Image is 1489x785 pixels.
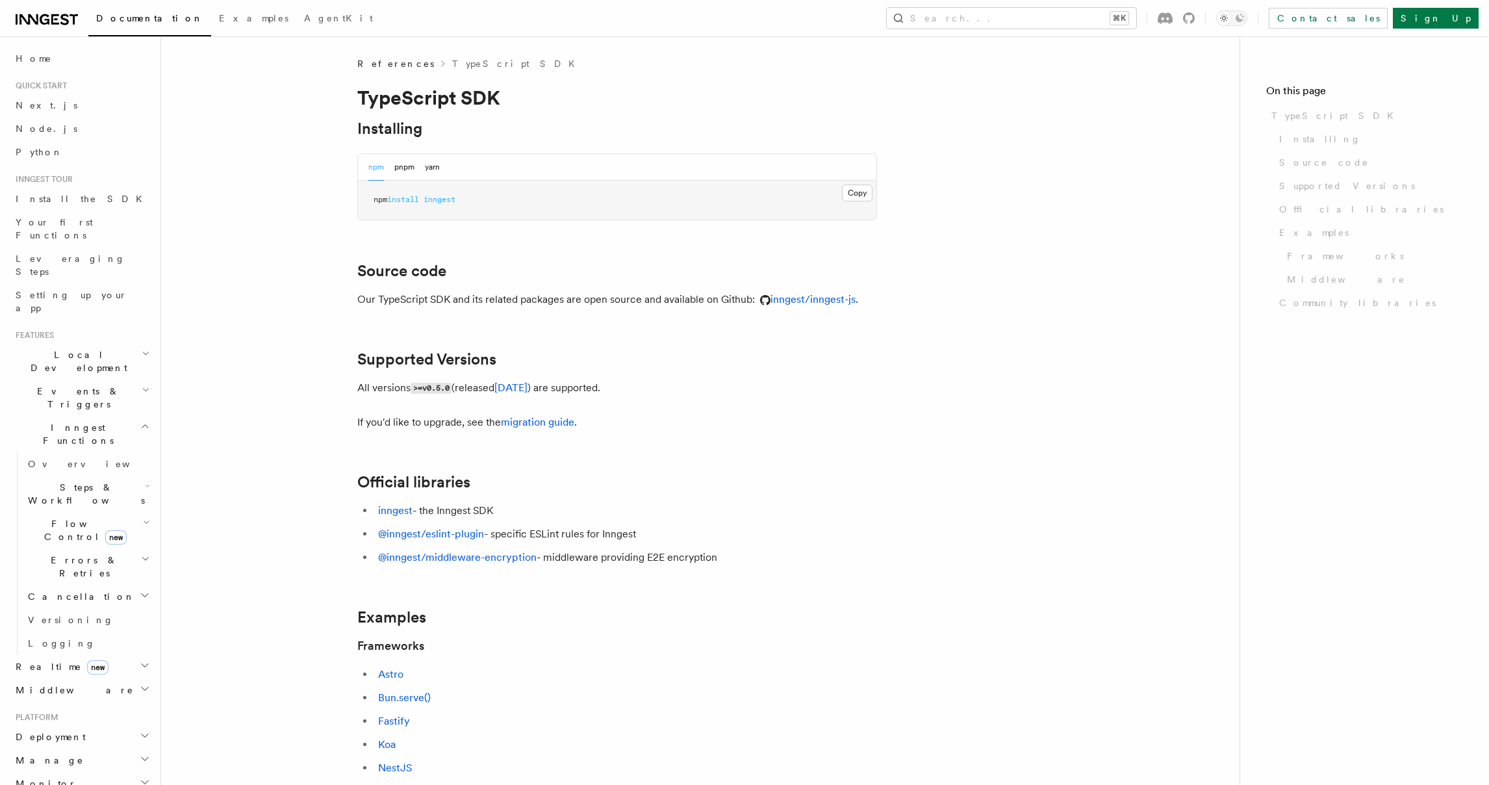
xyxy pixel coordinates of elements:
[357,290,877,309] p: Our TypeScript SDK and its related packages are open source and available on Github: .
[10,117,153,140] a: Node.js
[1271,109,1401,122] span: TypeScript SDK
[755,293,856,305] a: inngest/inngest-js
[23,512,153,548] button: Flow Controlnew
[10,678,153,702] button: Middleware
[357,57,434,70] span: References
[357,379,877,398] p: All versions (released ) are supported.
[96,13,203,23] span: Documentation
[1266,104,1463,127] a: TypeScript SDK
[28,459,162,469] span: Overview
[374,195,387,204] span: npm
[374,548,877,567] li: - middleware providing E2E encryption
[16,100,77,110] span: Next.js
[23,554,141,580] span: Errors & Retries
[10,247,153,283] a: Leveraging Steps
[357,473,470,491] a: Official libraries
[23,590,135,603] span: Cancellation
[357,350,496,368] a: Supported Versions
[394,154,414,181] button: pnpm
[10,452,153,655] div: Inngest Functions
[10,140,153,164] a: Python
[357,262,446,280] a: Source code
[374,502,877,520] li: - the Inngest SDK
[1279,133,1361,146] span: Installing
[10,684,134,697] span: Middleware
[1274,127,1463,151] a: Installing
[1279,296,1436,309] span: Community libraries
[16,217,93,240] span: Your first Functions
[16,147,63,157] span: Python
[10,187,153,211] a: Install the SDK
[10,211,153,247] a: Your first Functions
[378,504,413,517] a: inngest
[16,253,125,277] span: Leveraging Steps
[10,416,153,452] button: Inngest Functions
[378,551,537,563] a: @inngest/middleware-encryption
[10,730,86,743] span: Deployment
[1279,156,1369,169] span: Source code
[1274,221,1463,244] a: Examples
[23,517,143,543] span: Flow Control
[16,290,127,313] span: Setting up your app
[425,154,440,181] button: yarn
[23,608,153,632] a: Versioning
[105,530,127,545] span: new
[1274,174,1463,198] a: Supported Versions
[16,52,52,65] span: Home
[10,81,67,91] span: Quick start
[1282,244,1463,268] a: Frameworks
[378,691,431,704] a: Bun.serve()
[1287,250,1404,263] span: Frameworks
[10,174,73,185] span: Inngest tour
[357,637,424,655] a: Frameworks
[387,195,419,204] span: install
[378,528,484,540] a: @inngest/eslint-plugin
[424,195,455,204] span: inngest
[1287,273,1405,286] span: Middleware
[494,381,528,394] a: [DATE]
[357,120,422,138] a: Installing
[10,348,142,374] span: Local Development
[219,13,288,23] span: Examples
[87,660,108,675] span: new
[28,638,95,649] span: Logging
[10,47,153,70] a: Home
[842,185,872,201] button: Copy
[296,4,381,35] a: AgentKit
[1269,8,1388,29] a: Contact sales
[1279,203,1444,216] span: Official libraries
[23,476,153,512] button: Steps & Workflows
[211,4,296,35] a: Examples
[10,283,153,320] a: Setting up your app
[1110,12,1128,25] kbd: ⌘K
[28,615,114,625] span: Versioning
[1279,179,1415,192] span: Supported Versions
[23,481,145,507] span: Steps & Workflows
[10,421,140,447] span: Inngest Functions
[1266,83,1463,104] h4: On this page
[10,725,153,749] button: Deployment
[23,452,153,476] a: Overview
[10,754,84,767] span: Manage
[357,608,426,626] a: Examples
[1274,198,1463,221] a: Official libraries
[1282,268,1463,291] a: Middleware
[10,655,153,678] button: Realtimenew
[23,632,153,655] a: Logging
[1216,10,1247,26] button: Toggle dark mode
[357,86,877,109] h1: TypeScript SDK
[378,668,403,680] a: Astro
[452,57,583,70] a: TypeScript SDK
[368,154,384,181] button: npm
[887,8,1136,29] button: Search...⌘K
[23,585,153,608] button: Cancellation
[378,762,413,774] a: NestJS
[10,712,58,723] span: Platform
[374,525,877,543] li: - specific ESLint rules for Inngest
[378,738,396,751] a: Koa
[1274,151,1463,174] a: Source code
[10,330,54,341] span: Features
[10,343,153,380] button: Local Development
[378,715,410,727] a: Fastify
[88,4,211,36] a: Documentation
